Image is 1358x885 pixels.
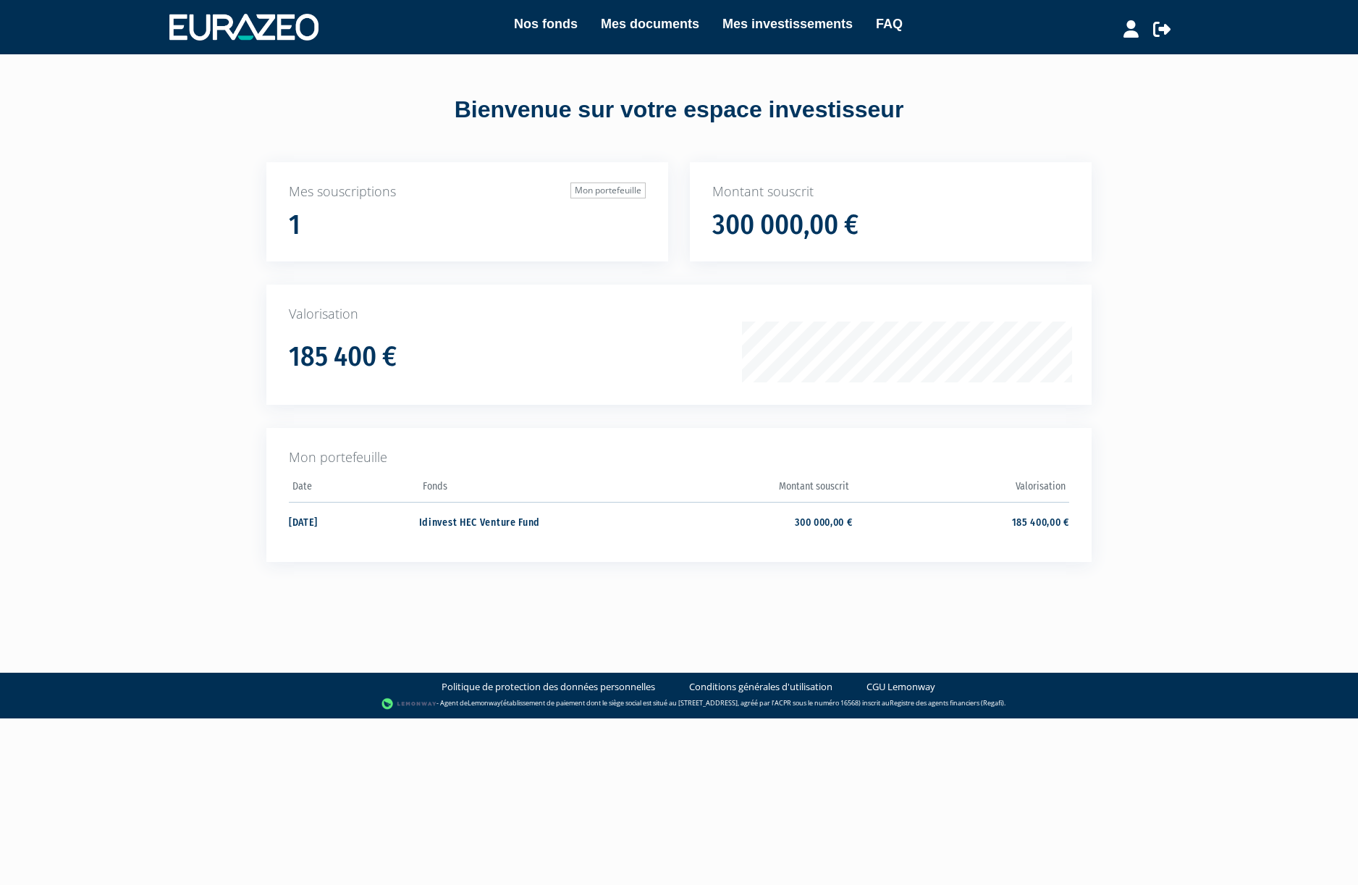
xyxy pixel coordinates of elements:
a: Mes investissements [722,14,853,34]
p: Montant souscrit [712,183,1069,201]
h1: 185 400 € [289,342,397,372]
a: Registre des agents financiers (Regafi) [890,698,1004,708]
div: Bienvenue sur votre espace investisseur [234,93,1124,127]
div: - Agent de (établissement de paiement dont le siège social est situé au [STREET_ADDRESS], agréé p... [14,697,1344,711]
p: Mes souscriptions [289,183,646,201]
td: 185 400,00 € [853,502,1069,540]
a: CGU Lemonway [866,680,935,694]
a: Lemonway [468,698,501,708]
h1: 1 [289,210,300,240]
a: Conditions générales d'utilisation [689,680,832,694]
a: FAQ [876,14,903,34]
img: 1732889491-logotype_eurazeo_blanc_rvb.png [169,14,319,40]
p: Mon portefeuille [289,448,1069,467]
td: [DATE] [289,502,419,540]
th: Fonds [419,476,636,503]
a: Mes documents [601,14,699,34]
th: Montant souscrit [636,476,852,503]
th: Date [289,476,419,503]
td: 300 000,00 € [636,502,852,540]
td: Idinvest HEC Venture Fund [419,502,636,540]
h1: 300 000,00 € [712,210,859,240]
a: Mon portefeuille [570,183,646,198]
img: logo-lemonway.png [381,697,437,711]
a: Nos fonds [514,14,578,34]
p: Valorisation [289,305,1069,324]
th: Valorisation [853,476,1069,503]
a: Politique de protection des données personnelles [442,680,655,694]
